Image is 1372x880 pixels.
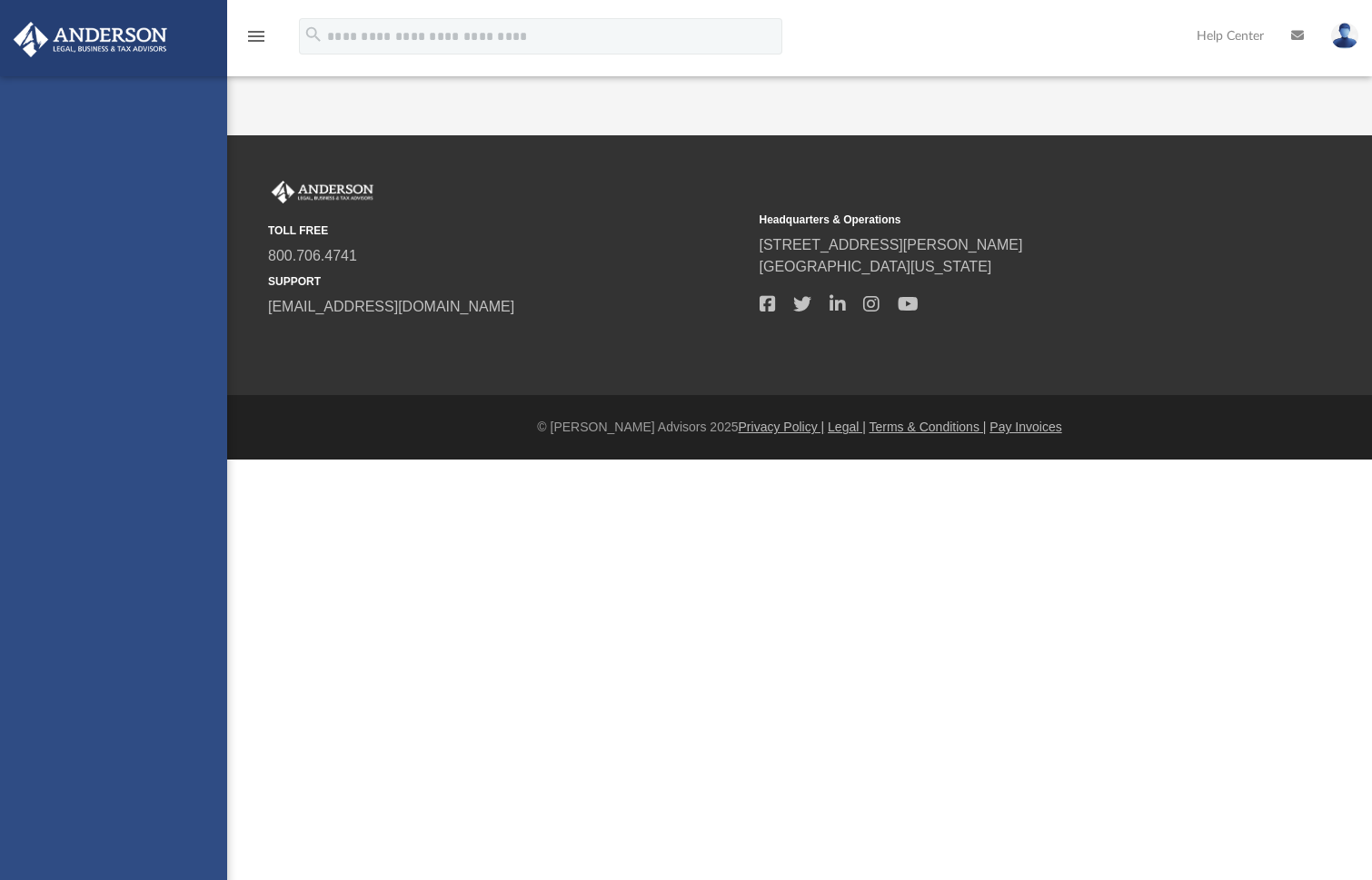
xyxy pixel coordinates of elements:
[760,259,992,274] a: [GEOGRAPHIC_DATA][US_STATE]
[870,420,987,434] a: Terms & Conditions |
[828,420,866,434] a: Legal |
[227,418,1372,437] div: © [PERSON_NAME] Advisors 2025
[989,420,1061,434] a: Pay Invoices
[303,25,323,44] i: search
[268,299,514,314] a: [EMAIL_ADDRESS][DOMAIN_NAME]
[268,222,747,239] small: TOLL FREE
[739,420,825,434] a: Privacy Policy |
[268,181,377,204] img: Anderson Advisors Platinum Portal
[760,212,1238,228] small: Headquarters & Operations
[245,35,267,47] a: menu
[245,25,267,47] i: menu
[268,273,747,290] small: SUPPORT
[1331,23,1358,49] img: User Pic
[760,237,1023,252] a: [STREET_ADDRESS][PERSON_NAME]
[268,248,357,263] a: 800.706.4741
[8,22,173,57] img: Anderson Advisors Platinum Portal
